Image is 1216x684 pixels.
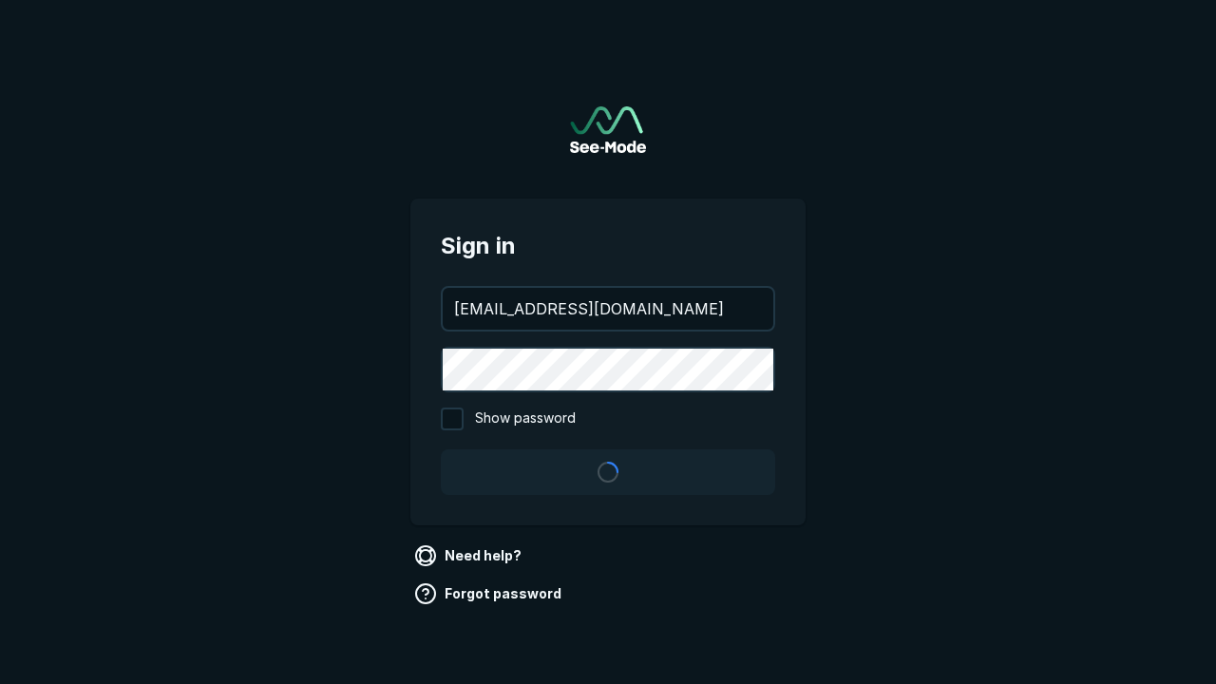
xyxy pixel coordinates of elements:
input: your@email.com [443,288,773,330]
a: Forgot password [410,579,569,609]
img: See-Mode Logo [570,106,646,153]
a: Go to sign in [570,106,646,153]
a: Need help? [410,541,529,571]
span: Show password [475,408,576,430]
span: Sign in [441,229,775,263]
